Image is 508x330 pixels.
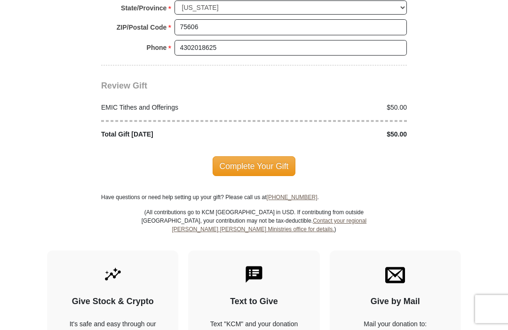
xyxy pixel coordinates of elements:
[96,103,254,113] div: EMIC Tithes and Offerings
[141,209,367,251] p: (All contributions go to KCM [GEOGRAPHIC_DATA] in USD. If contributing from outside [GEOGRAPHIC_D...
[147,41,167,55] strong: Phone
[96,130,254,140] div: Total Gift [DATE]
[346,320,444,330] p: Mail your donation to:
[101,193,407,202] p: Have questions or need help setting up your gift? Please call us at .
[346,297,444,307] h4: Give by Mail
[254,103,412,113] div: $50.00
[205,297,303,307] h4: Text to Give
[117,21,167,34] strong: ZIP/Postal Code
[213,157,296,177] span: Complete Your Gift
[103,265,123,285] img: give-by-stock.svg
[121,2,167,15] strong: State/Province
[63,297,162,307] h4: Give Stock & Crypto
[267,194,317,201] a: [PHONE_NUMBER]
[254,130,412,140] div: $50.00
[101,81,147,91] span: Review Gift
[244,265,264,285] img: text-to-give.svg
[385,265,405,285] img: envelope.svg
